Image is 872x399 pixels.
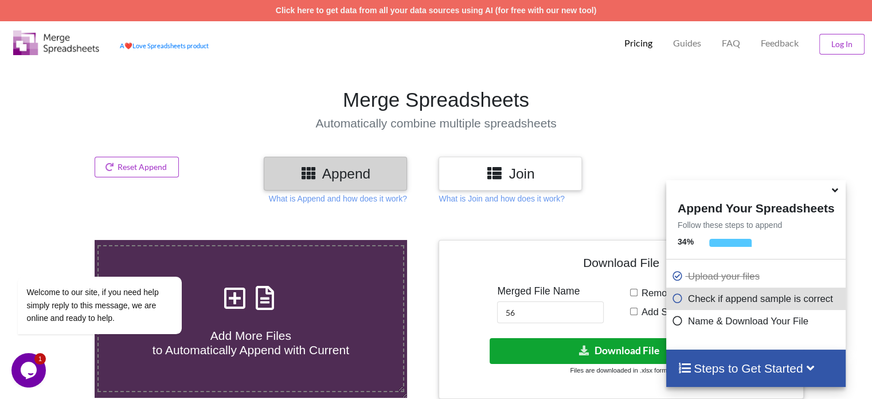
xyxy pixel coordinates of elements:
p: Check if append sample is correct [672,292,843,306]
span: Add More Files to Automatically Append with Current [152,329,349,357]
p: Name & Download Your File [672,314,843,328]
small: Files are downloaded in .xlsx format [570,367,672,374]
a: AheartLove Spreadsheets product [120,42,209,49]
span: Feedback [761,38,799,48]
h5: Merged File Name [497,285,604,297]
h4: Append Your Spreadsheets [666,198,846,215]
h4: Steps to Get Started [678,361,834,375]
span: heart [124,42,132,49]
iframe: chat widget [11,353,48,388]
img: Logo.png [13,30,99,55]
p: Follow these steps to append [666,219,846,231]
h4: Download File [447,249,795,281]
p: Upload your files [672,269,843,284]
p: Pricing [624,37,652,49]
p: What is Join and how does it work? [439,193,564,204]
p: FAQ [722,37,740,49]
iframe: chat widget [11,173,218,347]
b: 34 % [678,237,694,246]
button: Log In [819,34,865,55]
h3: Append [272,165,398,182]
span: Add Source File Names [638,307,743,317]
input: Enter File Name [497,301,604,323]
h3: Join [447,165,573,182]
span: Remove Duplicates [638,288,725,299]
p: What is Append and how does it work? [269,193,407,204]
button: Download File [490,338,750,364]
button: Reset Append [95,157,179,177]
p: Guides [673,37,701,49]
a: Click here to get data from all your data sources using AI (for free with our new tool) [276,6,597,15]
